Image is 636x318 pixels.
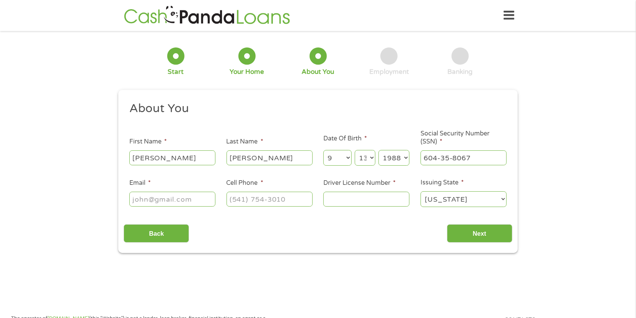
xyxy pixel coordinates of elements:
[129,138,167,146] label: First Name
[129,150,215,165] input: John
[129,192,215,206] input: john@gmail.com
[227,150,313,165] input: Smith
[421,130,507,146] label: Social Security Number (SSN)
[323,135,367,143] label: Date Of Birth
[302,68,334,76] div: About You
[227,179,263,187] label: Cell Phone
[122,5,292,26] img: GetLoanNow Logo
[421,150,507,165] input: 078-05-1120
[448,68,473,76] div: Banking
[168,68,184,76] div: Start
[129,101,501,116] h2: About You
[124,224,189,243] input: Back
[323,179,396,187] label: Driver License Number
[230,68,264,76] div: Your Home
[447,224,512,243] input: Next
[227,192,313,206] input: (541) 754-3010
[421,179,464,187] label: Issuing State
[227,138,263,146] label: Last Name
[129,179,151,187] label: Email
[369,68,409,76] div: Employment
